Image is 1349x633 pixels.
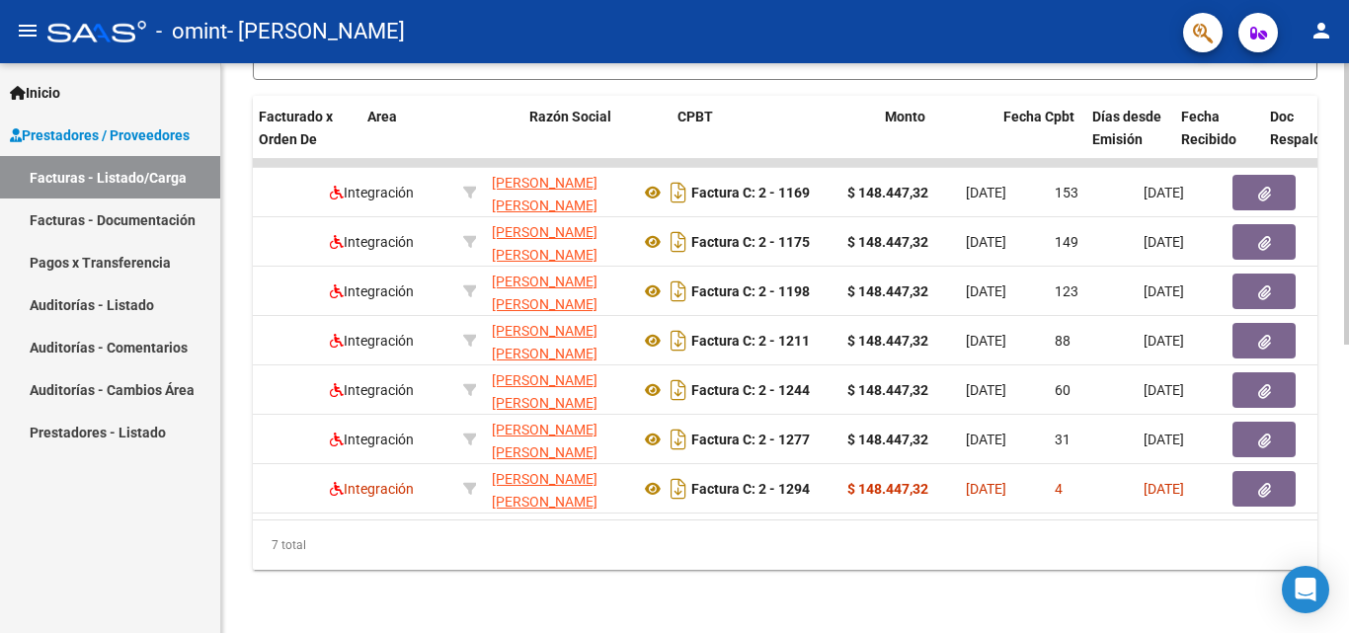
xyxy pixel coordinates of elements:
[251,96,359,183] datatable-header-cell: Facturado x Orden De
[666,473,691,505] i: Descargar documento
[359,96,493,183] datatable-header-cell: Area
[492,323,597,361] span: [PERSON_NAME] [PERSON_NAME]
[666,177,691,208] i: Descargar documento
[666,226,691,258] i: Descargar documento
[330,234,414,250] span: Integración
[1144,333,1184,349] span: [DATE]
[966,481,1006,497] span: [DATE]
[1144,432,1184,447] span: [DATE]
[966,382,1006,398] span: [DATE]
[1003,109,1074,124] span: Fecha Cpbt
[666,374,691,406] i: Descargar documento
[529,109,611,124] span: Razón Social
[10,82,60,104] span: Inicio
[492,471,597,510] span: [PERSON_NAME] [PERSON_NAME]
[330,382,414,398] span: Integración
[1144,283,1184,299] span: [DATE]
[1055,481,1063,497] span: 4
[330,333,414,349] span: Integración
[847,283,928,299] strong: $ 148.447,32
[492,422,597,460] span: [PERSON_NAME] [PERSON_NAME]
[16,19,40,42] mat-icon: menu
[666,424,691,455] i: Descargar documento
[885,109,925,124] span: Monto
[492,175,597,213] span: [PERSON_NAME] [PERSON_NAME]
[1144,481,1184,497] span: [DATE]
[156,10,227,53] span: - omint
[330,481,414,497] span: Integración
[966,185,1006,200] span: [DATE]
[492,369,624,411] div: 27300622300
[847,432,928,447] strong: $ 148.447,32
[521,96,670,183] datatable-header-cell: Razón Social
[691,283,810,299] strong: Factura C: 2 - 1198
[691,382,810,398] strong: Factura C: 2 - 1244
[367,109,397,124] span: Area
[677,109,713,124] span: CPBT
[666,325,691,356] i: Descargar documento
[492,274,597,312] span: [PERSON_NAME] [PERSON_NAME]
[1055,185,1078,200] span: 153
[1055,333,1071,349] span: 88
[492,221,624,263] div: 27300622300
[492,320,624,361] div: 27300622300
[1181,109,1236,147] span: Fecha Recibido
[492,271,624,312] div: 27300622300
[691,185,810,200] strong: Factura C: 2 - 1169
[1055,382,1071,398] span: 60
[966,234,1006,250] span: [DATE]
[1084,96,1173,183] datatable-header-cell: Días desde Emisión
[253,520,1317,570] div: 7 total
[1092,109,1161,147] span: Días desde Emisión
[995,96,1084,183] datatable-header-cell: Fecha Cpbt
[670,96,877,183] datatable-header-cell: CPBT
[847,333,928,349] strong: $ 148.447,32
[847,382,928,398] strong: $ 148.447,32
[691,432,810,447] strong: Factura C: 2 - 1277
[691,481,810,497] strong: Factura C: 2 - 1294
[847,481,928,497] strong: $ 148.447,32
[1144,234,1184,250] span: [DATE]
[1055,283,1078,299] span: 123
[492,419,624,460] div: 27300622300
[10,124,190,146] span: Prestadores / Proveedores
[1144,185,1184,200] span: [DATE]
[1173,96,1262,183] datatable-header-cell: Fecha Recibido
[847,234,928,250] strong: $ 148.447,32
[691,333,810,349] strong: Factura C: 2 - 1211
[330,185,414,200] span: Integración
[877,96,995,183] datatable-header-cell: Monto
[1055,432,1071,447] span: 31
[330,432,414,447] span: Integración
[966,333,1006,349] span: [DATE]
[966,432,1006,447] span: [DATE]
[691,234,810,250] strong: Factura C: 2 - 1175
[492,372,597,411] span: [PERSON_NAME] [PERSON_NAME]
[1055,234,1078,250] span: 149
[1309,19,1333,42] mat-icon: person
[492,468,624,510] div: 27300622300
[227,10,405,53] span: - [PERSON_NAME]
[847,185,928,200] strong: $ 148.447,32
[666,276,691,307] i: Descargar documento
[259,109,333,147] span: Facturado x Orden De
[1282,566,1329,613] div: Open Intercom Messenger
[1144,382,1184,398] span: [DATE]
[966,283,1006,299] span: [DATE]
[330,283,414,299] span: Integración
[492,224,597,263] span: [PERSON_NAME] [PERSON_NAME]
[492,172,624,213] div: 27300622300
